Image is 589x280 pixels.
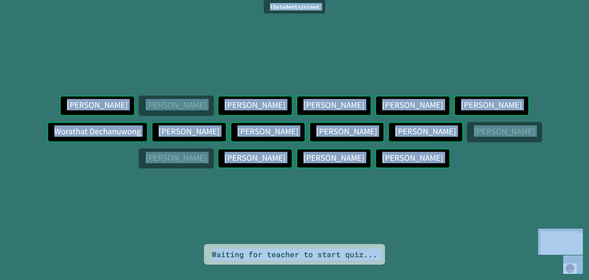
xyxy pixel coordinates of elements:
p: [PERSON_NAME] [461,100,522,110]
div: Waiting for teacher to start quiz... [212,249,377,260]
p: [PERSON_NAME] [67,100,127,110]
p: [PERSON_NAME] [382,153,443,163]
p: [PERSON_NAME] [225,153,285,163]
p: [PERSON_NAME] [146,100,206,110]
div: Chat with us now!Close [2,2,42,39]
p: [PERSON_NAME] [474,127,534,136]
iframe: chat widget [563,255,583,274]
p: [PERSON_NAME] [382,100,443,110]
p: [PERSON_NAME] [146,153,206,163]
iframe: chat widget [538,229,583,255]
p: Worathat Dechanuwong [54,127,140,136]
p: [PERSON_NAME] [225,100,285,110]
p: [PERSON_NAME] [303,153,364,163]
p: [PERSON_NAME] [159,127,219,136]
p: [PERSON_NAME] [303,100,364,110]
p: [PERSON_NAME] [316,127,377,136]
p: [PERSON_NAME] [395,127,456,136]
p: [PERSON_NAME] [237,127,298,136]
